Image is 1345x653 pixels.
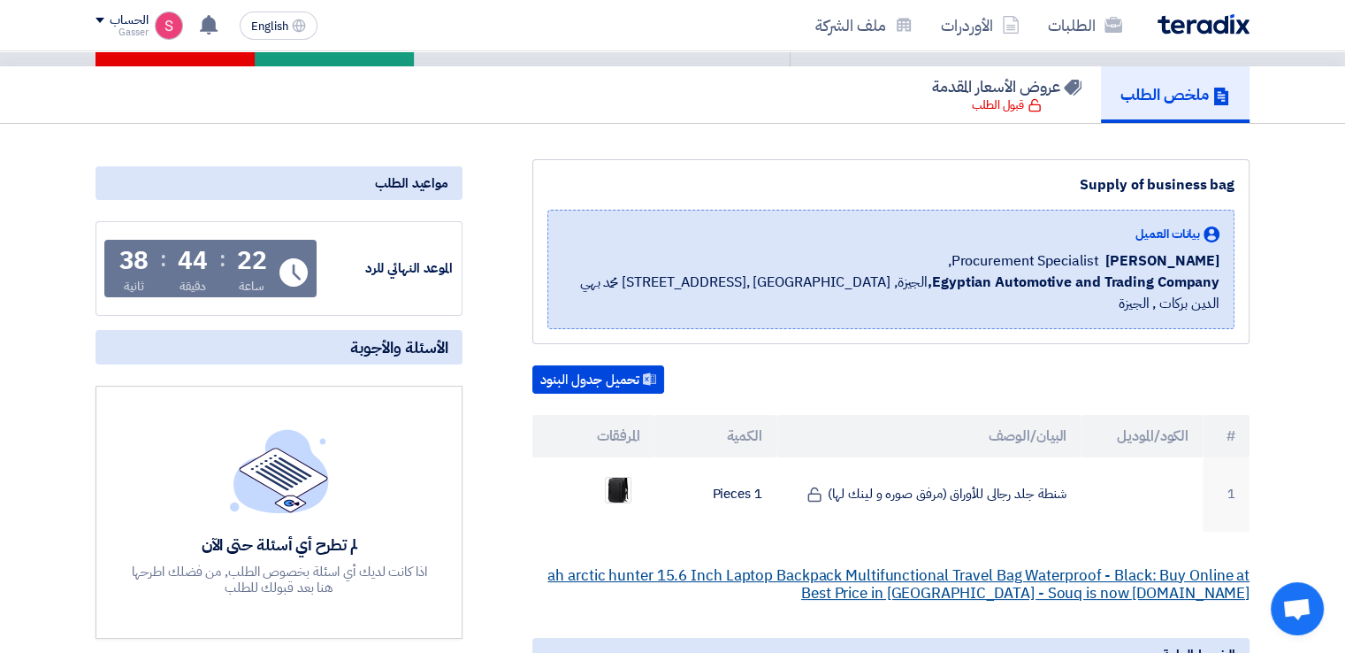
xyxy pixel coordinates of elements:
div: ساعة [239,277,264,296]
div: اذا كانت لديك أي اسئلة بخصوص الطلب, من فضلك اطرحها هنا بعد قبولك للطلب [129,564,430,595]
div: قبول الطلب [972,96,1042,114]
div: الموعد النهائي للرد [320,258,453,279]
button: English [240,12,317,40]
a: ملف الشركة [801,4,927,46]
th: البيان/الوصف [776,415,1081,457]
img: Case_1755177005306.png [606,472,630,507]
span: الجيزة, [GEOGRAPHIC_DATA] ,[STREET_ADDRESS] محمد بهي الدين بركات , الجيزة [562,272,1219,314]
div: Gasser [96,27,148,37]
div: 22 [237,249,267,273]
a: Open chat [1271,582,1324,635]
a: الأوردرات [927,4,1034,46]
th: المرفقات [532,415,654,457]
h5: عروض الأسعار المقدمة [932,76,1081,96]
div: مواعيد الطلب [96,166,462,200]
td: شنطة جلد رجالى للأوراق (مرفق صوره و لينك لها) [776,457,1081,532]
div: 38 [119,249,149,273]
div: : [160,243,166,275]
span: [PERSON_NAME] [1105,250,1219,272]
th: الكود/الموديل [1081,415,1203,457]
a: ملخص الطلب [1101,66,1249,123]
a: الطلبات [1034,4,1136,46]
th: الكمية [654,415,776,457]
div: Supply of business bag [547,174,1234,196]
img: Teradix logo [1158,14,1249,35]
td: 1 Pieces [654,457,776,532]
div: دقيقة [180,277,207,296]
div: 44 [178,249,208,273]
th: # [1203,415,1249,457]
span: English [251,20,288,33]
button: تحميل جدول البنود [532,365,664,394]
a: عروض الأسعار المقدمة قبول الطلب [913,66,1101,123]
div: الحساب [110,13,148,28]
td: 1 [1203,457,1249,532]
b: Egyptian Automotive and Trading Company, [928,272,1219,293]
span: Procurement Specialist, [948,250,1099,272]
div: : [219,243,225,275]
h5: ملخص الطلب [1120,84,1230,104]
img: unnamed_1748516558010.png [155,12,183,40]
a: ah arctic hunter 15.6 Inch Laptop Backpack Multifunctional Travel Bag Waterproof - Black: Buy Onl... [547,565,1249,604]
div: ثانية [124,277,144,296]
span: الأسئلة والأجوبة [350,337,448,357]
span: بيانات العميل [1135,225,1200,243]
div: لم تطرح أي أسئلة حتى الآن [129,534,430,555]
img: empty_state_list.svg [230,429,329,512]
